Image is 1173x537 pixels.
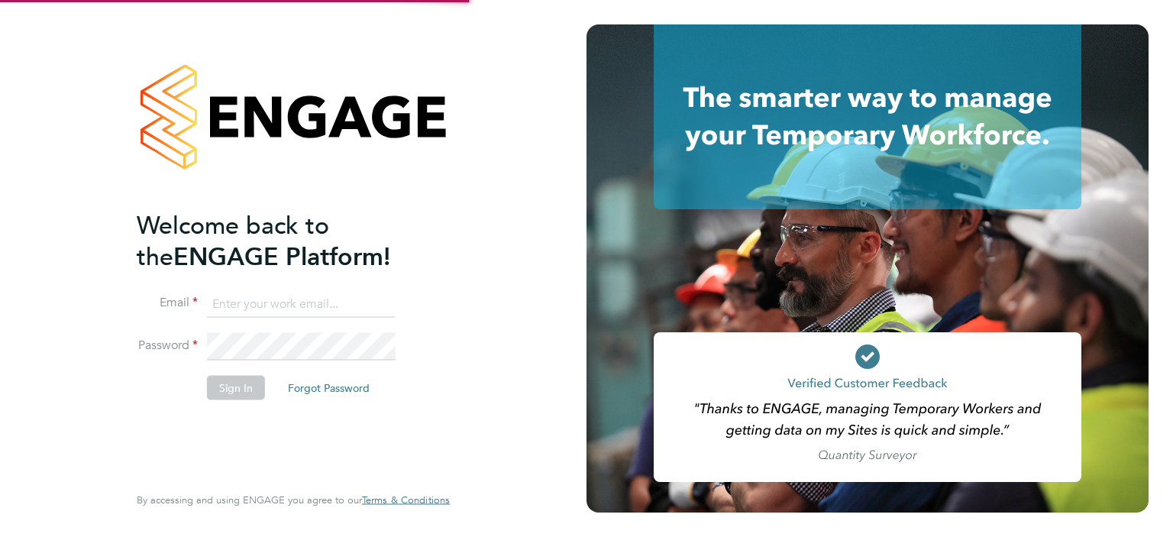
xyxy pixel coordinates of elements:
[362,493,450,506] span: Terms & Conditions
[137,295,198,311] label: Email
[137,210,329,271] span: Welcome back to the
[137,338,198,354] label: Password
[207,376,265,400] button: Sign In
[276,376,382,400] button: Forgot Password
[207,290,396,318] input: Enter your work email...
[137,493,450,506] span: By accessing and using ENGAGE you agree to our
[137,209,435,272] h2: ENGAGE Platform!
[362,494,450,506] a: Terms & Conditions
